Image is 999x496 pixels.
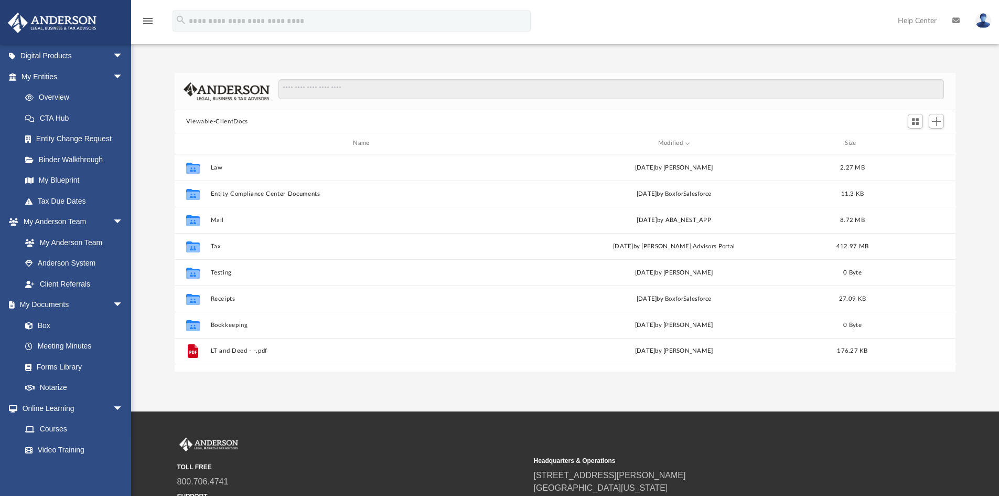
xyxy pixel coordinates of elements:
[15,87,139,108] a: Overview
[142,20,154,27] a: menu
[278,79,944,99] input: Search files and folders
[840,164,865,170] span: 2.27 MB
[210,322,516,329] button: Bookkeeping
[210,139,516,148] div: Name
[521,163,826,172] div: [DATE] by [PERSON_NAME]
[113,46,134,67] span: arrow_drop_down
[15,273,134,294] a: Client Referrals
[15,419,134,440] a: Courses
[15,129,139,150] a: Entity Change Request
[186,117,248,126] button: Viewable-ClientDocs
[210,347,516,354] button: LT and Deed - -.pdf
[521,346,826,356] div: [DATE] by [PERSON_NAME]
[534,471,686,480] a: [STREET_ADDRESS][PERSON_NAME]
[836,243,868,249] span: 412.97 MB
[113,294,134,316] span: arrow_drop_down
[7,66,139,87] a: My Entitiesarrow_drop_down
[7,46,139,67] a: Digital Productsarrow_drop_down
[15,356,128,377] a: Forms Library
[210,164,516,171] button: Law
[15,439,128,460] a: Video Training
[15,315,128,336] a: Box
[210,217,516,224] button: Mail
[15,170,134,191] a: My Blueprint
[7,212,134,233] a: My Anderson Teamarrow_drop_down
[210,296,516,302] button: Receipts
[179,139,206,148] div: id
[843,322,862,328] span: 0 Byte
[142,15,154,27] i: menu
[521,139,827,148] div: Modified
[521,320,826,330] div: [DATE] by [PERSON_NAME]
[929,114,944,129] button: Add
[177,438,240,451] img: Anderson Advisors Platinum Portal
[843,269,862,275] span: 0 Byte
[521,268,826,277] div: [DATE] by [PERSON_NAME]
[177,477,229,486] a: 800.706.4741
[210,269,516,276] button: Testing
[113,398,134,419] span: arrow_drop_down
[521,241,826,251] div: [DATE] by [PERSON_NAME] Advisors Portal
[534,483,668,492] a: [GEOGRAPHIC_DATA][US_STATE]
[7,294,134,315] a: My Documentsarrow_drop_down
[175,14,187,26] i: search
[878,139,951,148] div: id
[15,149,139,170] a: Binder Walkthrough
[521,294,826,303] div: [DATE] by BoxforSalesforce
[210,191,516,197] button: Entity Compliance Center Documents
[113,66,134,88] span: arrow_drop_down
[841,191,864,196] span: 11.3 KB
[5,13,100,33] img: Anderson Advisors Platinum Portal
[521,189,826,198] div: [DATE] by BoxforSalesforce
[175,154,956,372] div: grid
[15,460,134,481] a: Resources
[15,191,139,212] a: Tax Due Dates
[15,377,134,398] a: Notarize
[15,108,139,129] a: CTA Hub
[15,253,134,274] a: Anderson System
[15,336,134,357] a: Meeting Minutes
[837,348,867,354] span: 176.27 KB
[534,456,883,466] small: Headquarters & Operations
[15,232,128,253] a: My Anderson Team
[7,398,134,419] a: Online Learningarrow_drop_down
[521,215,826,225] div: [DATE] by ABA_NEST_APP
[177,462,527,472] small: TOLL FREE
[113,212,134,233] span: arrow_drop_down
[210,243,516,250] button: Tax
[840,217,865,223] span: 8.72 MB
[908,114,923,129] button: Switch to Grid View
[831,139,873,148] div: Size
[839,296,866,301] span: 27.09 KB
[975,13,991,28] img: User Pic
